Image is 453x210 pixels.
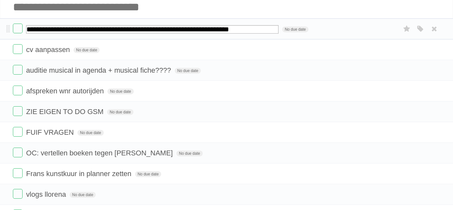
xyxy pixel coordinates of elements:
span: No due date [175,68,201,74]
label: Star task [401,24,413,34]
label: Done [13,86,23,95]
span: No due date [77,130,103,136]
span: ZIE EIGEN TO DO GSM [26,108,105,116]
label: Done [13,65,23,75]
label: Done [13,148,23,157]
span: cv aanpassen [26,46,72,54]
span: afspreken wnr autorijden [26,87,105,95]
span: vlogs llorena [26,190,68,198]
span: No due date [107,89,133,94]
label: Done [13,189,23,199]
label: Done [13,127,23,137]
span: No due date [107,109,133,115]
span: No due date [135,171,161,177]
label: Done [13,106,23,116]
span: No due date [70,192,96,198]
span: Frans kunstkuur in planner zetten [26,170,133,178]
span: FUIF VRAGEN [26,128,75,136]
span: No due date [74,47,100,53]
span: No due date [176,151,202,156]
label: Done [13,24,23,33]
span: OC: vertellen boeken tegen [PERSON_NAME] [26,149,174,157]
span: No due date [282,26,308,32]
label: Done [13,44,23,54]
label: Done [13,168,23,178]
span: auditie musical in agenda + musical fiche???? [26,66,172,74]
